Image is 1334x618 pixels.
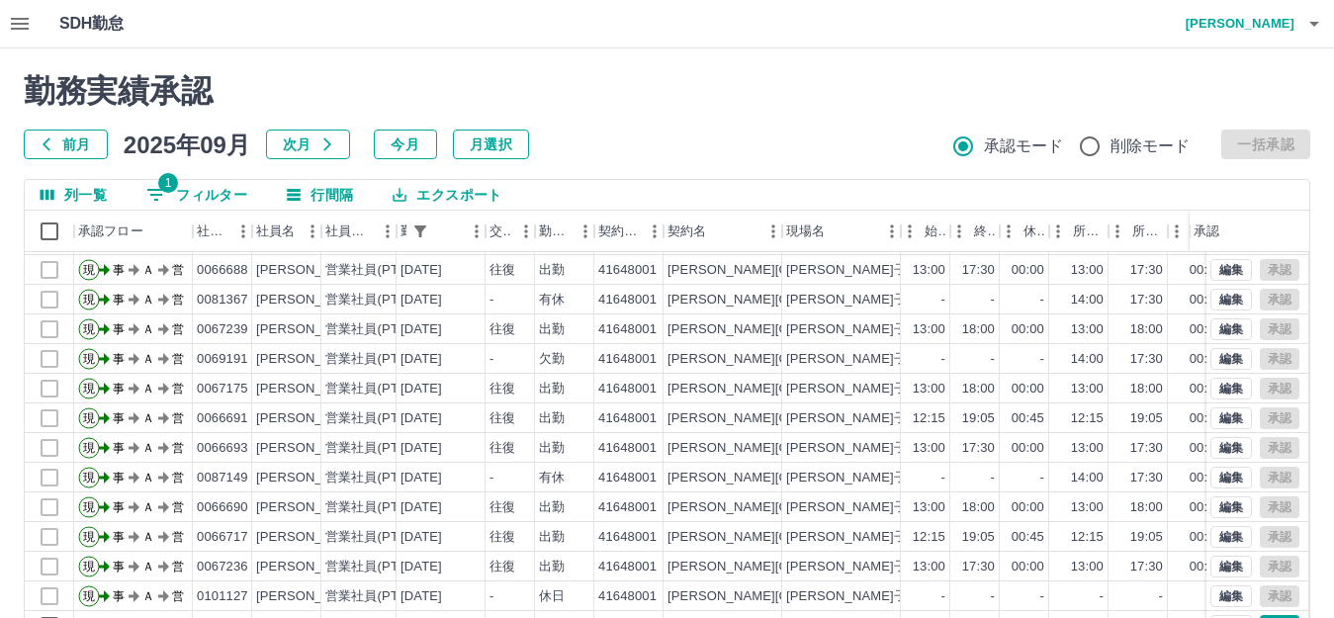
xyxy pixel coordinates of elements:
[400,291,442,309] div: [DATE]
[256,291,364,309] div: [PERSON_NAME]
[598,291,657,309] div: 41648001
[1130,558,1163,576] div: 17:30
[377,180,517,210] button: エクスポート
[271,180,369,210] button: 行間隔
[667,498,912,517] div: [PERSON_NAME][GEOGRAPHIC_DATA]
[1071,439,1104,458] div: 13:00
[901,211,950,252] div: 始業
[1210,378,1252,399] button: 編集
[256,380,364,398] div: [PERSON_NAME]
[400,261,442,280] div: [DATE]
[962,558,995,576] div: 17:30
[193,211,252,252] div: 社員番号
[962,380,995,398] div: 18:00
[598,469,657,487] div: 41648001
[83,263,95,277] text: 現
[197,320,248,339] div: 0067239
[786,528,959,547] div: [PERSON_NAME]子どもの家
[83,411,95,425] text: 現
[83,293,95,307] text: 現
[1071,380,1104,398] div: 13:00
[325,409,429,428] div: 営業社員(PT契約)
[667,261,912,280] div: [PERSON_NAME][GEOGRAPHIC_DATA]
[252,211,321,252] div: 社員名
[197,587,248,606] div: 0101127
[489,528,515,547] div: 往復
[913,439,945,458] div: 13:00
[400,380,442,398] div: [DATE]
[941,469,945,487] div: -
[758,217,788,246] button: メニュー
[489,558,515,576] div: 往復
[489,211,511,252] div: 交通費
[131,180,263,210] button: フィルター表示
[489,291,493,309] div: -
[594,211,664,252] div: 契約コード
[142,471,154,485] text: Ａ
[489,409,515,428] div: 往復
[256,211,295,252] div: 社員名
[941,350,945,369] div: -
[462,217,491,246] button: メニュー
[913,380,945,398] div: 13:00
[325,498,429,517] div: 営業社員(PT契約)
[113,500,125,514] text: 事
[124,130,250,159] h5: 2025年09月
[974,211,996,252] div: 終業
[667,528,912,547] div: [PERSON_NAME][GEOGRAPHIC_DATA]
[1071,350,1104,369] div: 14:00
[962,320,995,339] div: 18:00
[172,352,184,366] text: 営
[142,500,154,514] text: Ａ
[1130,320,1163,339] div: 18:00
[667,558,912,576] div: [PERSON_NAME][GEOGRAPHIC_DATA]
[142,411,154,425] text: Ａ
[1130,469,1163,487] div: 17:30
[786,320,959,339] div: [PERSON_NAME]子どもの家
[1130,261,1163,280] div: 17:30
[1190,528,1222,547] div: 00:45
[1210,467,1252,488] button: 編集
[786,409,959,428] div: [PERSON_NAME]子どもの家
[1190,291,1222,309] div: 00:00
[172,471,184,485] text: 営
[913,261,945,280] div: 13:00
[83,589,95,603] text: 現
[113,441,125,455] text: 事
[1012,380,1044,398] div: 00:00
[667,350,912,369] div: [PERSON_NAME][GEOGRAPHIC_DATA]
[1049,211,1109,252] div: 所定開始
[1130,498,1163,517] div: 18:00
[913,498,945,517] div: 13:00
[197,409,248,428] div: 0066691
[786,211,825,252] div: 現場名
[256,469,364,487] div: [PERSON_NAME]
[786,291,959,309] div: [PERSON_NAME]子どもの家
[400,439,442,458] div: [DATE]
[453,130,529,159] button: 月選択
[786,587,959,606] div: [PERSON_NAME]子どもの家
[486,211,535,252] div: 交通費
[1071,409,1104,428] div: 12:15
[1012,558,1044,576] div: 00:00
[1210,526,1252,548] button: 編集
[325,291,429,309] div: 営業社員(PT契約)
[142,530,154,544] text: Ａ
[1190,211,1292,252] div: 承認
[228,217,258,246] button: メニュー
[400,409,442,428] div: [DATE]
[1040,469,1044,487] div: -
[539,350,565,369] div: 欠勤
[113,382,125,396] text: 事
[782,211,901,252] div: 現場名
[539,558,565,576] div: 出勤
[913,558,945,576] div: 13:00
[1210,289,1252,310] button: 編集
[1210,259,1252,281] button: 編集
[962,261,995,280] div: 17:30
[539,587,565,606] div: 休日
[1190,261,1222,280] div: 00:00
[1130,380,1163,398] div: 18:00
[113,530,125,544] text: 事
[325,528,429,547] div: 営業社員(PT契約)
